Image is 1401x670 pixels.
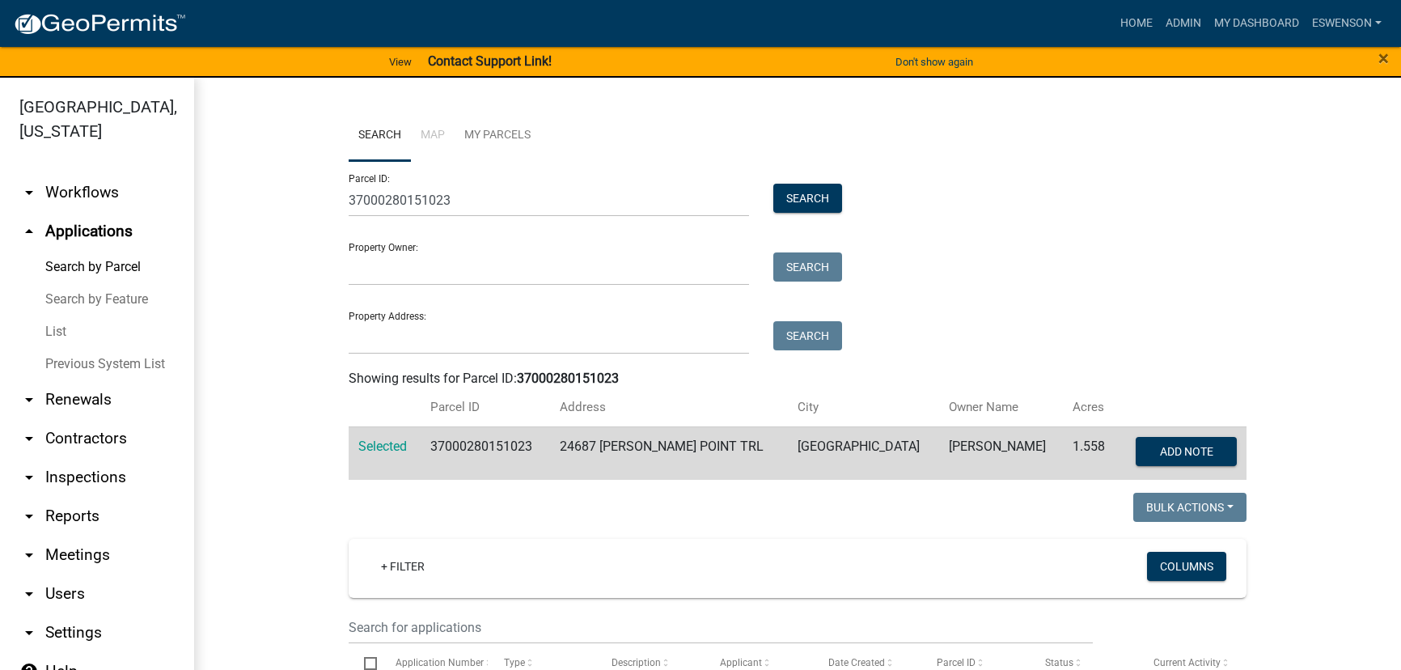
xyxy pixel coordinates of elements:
[773,184,842,213] button: Search
[358,439,407,454] a: Selected
[19,468,39,487] i: arrow_drop_down
[421,388,550,426] th: Parcel ID
[788,388,938,426] th: City
[1153,657,1221,668] span: Current Activity
[550,426,788,480] td: 24687 [PERSON_NAME] POINT TRL
[773,252,842,282] button: Search
[788,426,938,480] td: [GEOGRAPHIC_DATA]
[428,53,552,69] strong: Contact Support Link!
[421,426,550,480] td: 37000280151023
[1133,493,1247,522] button: Bulk Actions
[720,657,762,668] span: Applicant
[1306,8,1388,39] a: eswenson
[1378,47,1389,70] span: ×
[1063,388,1118,426] th: Acres
[1147,552,1226,581] button: Columns
[349,611,1093,644] input: Search for applications
[1159,8,1208,39] a: Admin
[550,388,788,426] th: Address
[517,371,619,386] strong: 37000280151023
[19,545,39,565] i: arrow_drop_down
[19,390,39,409] i: arrow_drop_down
[828,657,885,668] span: Date Created
[1378,49,1389,68] button: Close
[19,584,39,604] i: arrow_drop_down
[368,552,438,581] a: + Filter
[19,183,39,202] i: arrow_drop_down
[1114,8,1159,39] a: Home
[19,222,39,241] i: arrow_drop_up
[455,110,540,162] a: My Parcels
[939,388,1063,426] th: Owner Name
[939,426,1063,480] td: [PERSON_NAME]
[1136,437,1237,466] button: Add Note
[1045,657,1073,668] span: Status
[19,507,39,526] i: arrow_drop_down
[19,623,39,642] i: arrow_drop_down
[383,49,418,75] a: View
[349,110,411,162] a: Search
[504,657,525,668] span: Type
[937,657,976,668] span: Parcel ID
[889,49,980,75] button: Don't show again
[1063,426,1118,480] td: 1.558
[773,321,842,350] button: Search
[1159,444,1213,457] span: Add Note
[612,657,661,668] span: Description
[349,369,1247,388] div: Showing results for Parcel ID:
[1208,8,1306,39] a: My Dashboard
[19,429,39,448] i: arrow_drop_down
[396,657,484,668] span: Application Number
